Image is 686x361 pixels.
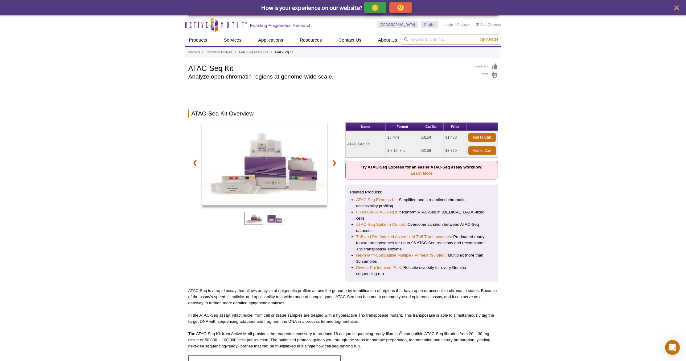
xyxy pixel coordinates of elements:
[475,63,498,70] a: Feedback
[397,4,405,11] p: 🙁
[419,131,444,144] td: 53150
[356,197,396,203] a: ATAC-Seq Express Kit
[202,122,327,205] img: ATAC-Seq Kit
[250,23,312,28] h2: Enabling Epigenetics Research
[202,122,327,207] a: ATAC-Seq Kit
[386,144,419,157] td: 3 x 16 rxns
[356,209,400,215] a: Fixed Cell ATAC-Seq Kit
[356,252,487,265] li: : Multiplex more than 16 samples
[468,146,496,155] a: Add to Cart
[356,234,451,240] a: Tn5 and Pre-indexed Assembled Tn5 Transposomes
[444,131,466,144] td: $1,480
[665,340,680,355] div: Open Intercom Messenger
[274,51,293,54] li: ATAC-Seq Kit
[346,131,386,157] td: ATAC-Seq Kit
[377,21,418,28] a: [GEOGRAPHIC_DATA]
[480,37,498,42] span: Search
[356,221,405,228] a: ATAC-Seq Spike-In Control
[478,37,500,42] button: Search
[445,22,453,27] a: Login
[386,123,419,131] th: Format
[386,131,419,144] td: 16 rxns
[188,156,202,170] a: ❮
[356,209,487,221] li: : Perform ATAC-Seq in [MEDICAL_DATA]-fixed cells
[235,51,236,54] li: »
[356,265,487,277] li: : Reliable diversity for every Illumina sequencing run
[400,331,402,334] sup: ®
[220,34,245,46] a: Services
[468,133,496,142] a: Add to Cart
[356,265,401,271] a: Diversi-Phi Indexed PhiX
[188,63,469,72] h1: ATAC-Seq Kit
[361,165,483,176] strong: Try ATAC-Seq Express for an easier ATAC-Seq assay workflow:
[411,171,433,176] a: Learn More
[444,144,466,157] td: $3,770
[327,156,341,170] a: ❯
[202,51,203,54] li: »
[188,74,469,79] h2: Analyze open chromatin regions at genome-wide scale.
[239,50,268,55] a: ATAC-Seq Assay Kits
[455,21,456,28] li: |
[673,4,680,12] button: close
[371,4,379,11] p: 🙂
[261,4,363,11] span: How is your experience on our website?
[421,21,438,28] a: English
[296,34,326,46] a: Resources
[475,71,498,78] a: Print
[476,21,501,28] li: (0 items)
[356,252,446,258] a: Nextera™-Compatible Multiplex Primers (96 plex)
[335,34,365,46] a: Contact Us
[419,123,444,131] th: Cat No.
[188,312,498,325] p: In the ATAC-Seq assay, intact nuclei from cell or tissue samples are treated with a hyperactive T...
[188,109,498,118] h2: ATAC-Seq Kit Overview
[188,288,498,306] p: ATAC-Seq is a rapid assay that allows analysis of epigenetic profiles across the genome by identi...
[476,23,479,26] img: Your Cart
[401,34,501,45] input: Keyword, Cat. No.
[350,189,493,195] p: Related Products:
[356,197,487,209] li: : Simplified and streamlined chromatin accessibility profiling
[374,34,401,46] a: About Us
[254,34,287,46] a: Applications
[457,22,470,27] a: Register
[419,144,444,157] td: 53156
[356,221,487,234] li: : Overcome variation between ATAC-Seq datasets
[444,123,466,131] th: Price
[356,234,487,252] li: : Pre-loaded ready-to-use transposomes for up to 96 ATAC-Seq reactions and recombinant Tn5 transp...
[188,50,200,55] a: Products
[270,51,272,54] li: »
[188,331,498,349] p: The ATAC-Seq Kit from Active Motif provides the reagents necessary to produce 16 unique sequencin...
[185,34,211,46] a: Products
[476,22,487,27] a: Cart
[346,123,386,131] th: Name
[206,50,232,55] a: Chromatin Analysis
